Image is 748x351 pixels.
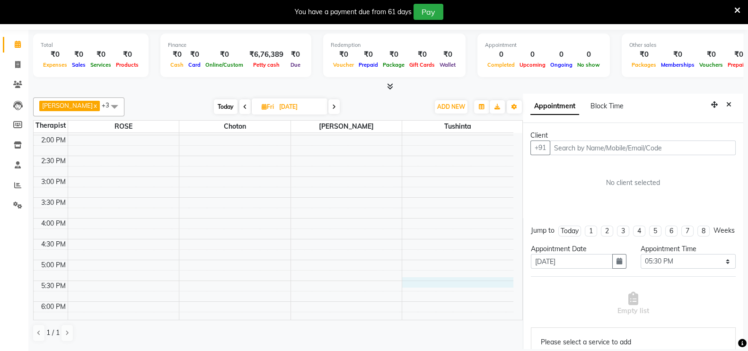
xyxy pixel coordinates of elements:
[575,61,602,68] span: No show
[530,140,550,155] button: +91
[114,49,141,60] div: ₹0
[530,98,579,115] span: Appointment
[697,226,710,237] li: 8
[665,226,678,237] li: 6
[548,49,575,60] div: 0
[39,302,68,312] div: 6:00 PM
[88,49,114,60] div: ₹0
[39,281,68,291] div: 5:30 PM
[435,100,467,114] button: ADD NEW
[722,97,736,112] button: Close
[659,49,697,60] div: ₹0
[617,226,629,237] li: 3
[93,102,97,109] a: x
[531,244,626,254] div: Appointment Date
[590,102,624,110] span: Block Time
[485,41,602,49] div: Appointment
[485,49,517,60] div: 0
[68,121,179,132] span: ROSE
[531,226,554,236] div: Jump to
[697,61,725,68] span: Vouchers
[41,61,70,68] span: Expenses
[681,226,694,237] li: 7
[541,337,726,347] p: Please select a service to add
[641,244,736,254] div: Appointment Time
[34,121,68,131] div: Therapist
[659,61,697,68] span: Memberships
[41,49,70,60] div: ₹0
[485,61,517,68] span: Completed
[168,41,304,49] div: Finance
[276,100,324,114] input: 2025-08-22
[39,135,68,145] div: 2:00 PM
[291,121,402,132] span: [PERSON_NAME]
[39,177,68,187] div: 3:00 PM
[402,121,513,132] span: tushinta
[437,103,465,110] span: ADD NEW
[561,226,579,236] div: Today
[214,99,238,114] span: Today
[39,260,68,270] div: 5:00 PM
[39,156,68,166] div: 2:30 PM
[550,140,736,155] input: Search by Name/Mobile/Email/Code
[39,198,68,208] div: 3:30 PM
[601,226,613,237] li: 2
[287,49,304,60] div: ₹0
[437,61,458,68] span: Wallet
[70,49,88,60] div: ₹0
[288,61,303,68] span: Due
[246,49,287,60] div: ₹6,76,389
[203,49,246,60] div: ₹0
[356,61,380,68] span: Prepaid
[633,226,645,237] li: 4
[407,61,437,68] span: Gift Cards
[251,61,282,68] span: Petty cash
[39,219,68,228] div: 4:00 PM
[186,61,203,68] span: Card
[517,61,548,68] span: Upcoming
[168,49,186,60] div: ₹0
[697,49,725,60] div: ₹0
[380,49,407,60] div: ₹0
[414,4,443,20] button: Pay
[517,49,548,60] div: 0
[380,61,407,68] span: Package
[530,131,736,140] div: Client
[548,61,575,68] span: Ongoing
[629,49,659,60] div: ₹0
[331,49,356,60] div: ₹0
[331,41,458,49] div: Redemption
[203,61,246,68] span: Online/Custom
[437,49,458,60] div: ₹0
[259,103,276,110] span: Fri
[168,61,186,68] span: Cash
[186,49,203,60] div: ₹0
[356,49,380,60] div: ₹0
[88,61,114,68] span: Services
[575,49,602,60] div: 0
[331,61,356,68] span: Voucher
[102,101,116,109] span: +3
[39,239,68,249] div: 4:30 PM
[553,178,713,188] div: No client selected
[629,61,659,68] span: Packages
[407,49,437,60] div: ₹0
[179,121,290,132] span: choton
[649,226,661,237] li: 5
[531,254,612,269] input: yyyy-mm-dd
[617,292,649,316] span: Empty list
[70,61,88,68] span: Sales
[46,328,60,338] span: 1 / 1
[295,7,412,17] div: You have a payment due from 61 days
[42,102,93,109] span: [PERSON_NAME]
[713,226,735,236] div: Weeks
[585,226,597,237] li: 1
[114,61,141,68] span: Products
[41,41,141,49] div: Total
